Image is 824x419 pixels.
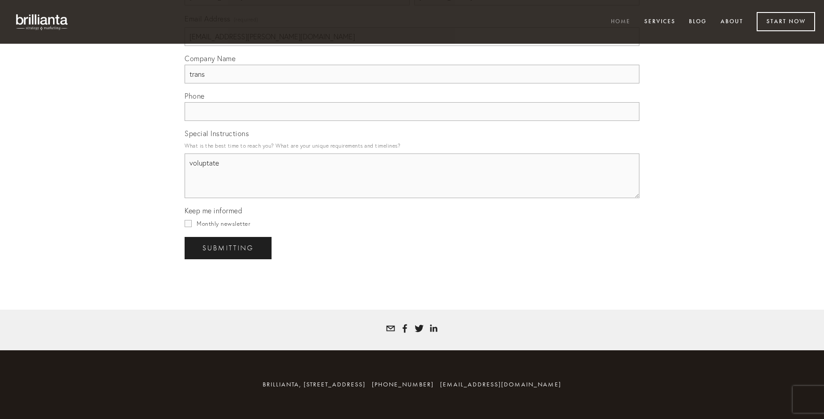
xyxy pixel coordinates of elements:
span: Keep me informed [185,206,242,215]
a: tatyana@brillianta.com [386,324,395,333]
a: [EMAIL_ADDRESS][DOMAIN_NAME] [440,381,561,388]
input: Monthly newsletter [185,220,192,227]
span: [PHONE_NUMBER] [372,381,434,388]
a: Start Now [757,12,815,31]
button: SubmittingSubmitting [185,237,272,259]
a: About [715,15,749,29]
img: brillianta - research, strategy, marketing [9,9,76,35]
span: Submitting [202,244,254,252]
span: Phone [185,91,205,100]
a: Blog [683,15,713,29]
a: Tatyana White [415,324,424,333]
span: Special Instructions [185,129,249,138]
a: Home [605,15,636,29]
textarea: voluptate [185,153,639,198]
p: What is the best time to reach you? What are your unique requirements and timelines? [185,140,639,152]
a: Services [639,15,681,29]
span: Monthly newsletter [197,220,250,227]
span: Company Name [185,54,235,63]
a: Tatyana White [429,324,438,333]
span: brillianta, [STREET_ADDRESS] [263,381,366,388]
a: Tatyana Bolotnikov White [400,324,409,333]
